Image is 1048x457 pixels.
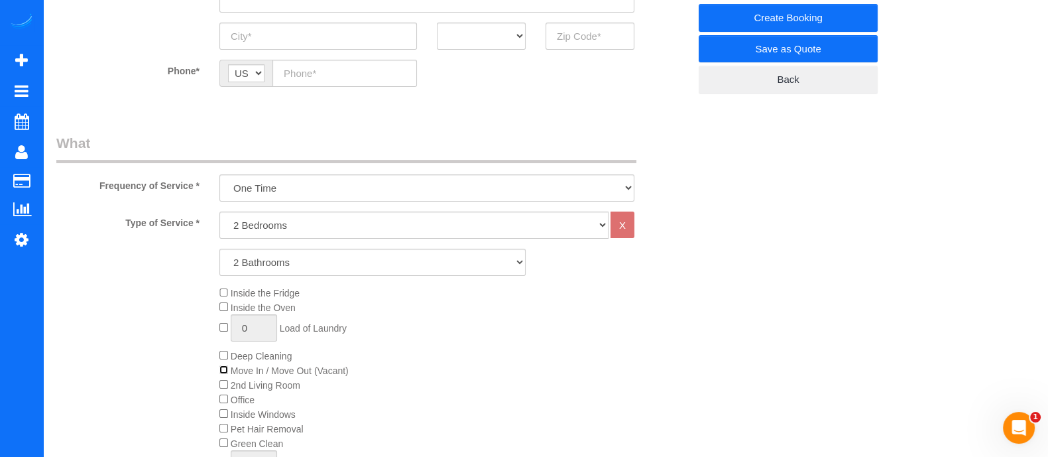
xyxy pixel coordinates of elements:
span: Load of Laundry [280,323,347,334]
input: Phone* [272,60,417,87]
span: 2nd Living Room [231,380,300,391]
a: Save as Quote [699,35,878,63]
span: Inside Windows [231,409,296,420]
img: Automaid Logo [8,13,34,32]
label: Type of Service * [46,212,209,229]
span: Pet Hair Removal [231,424,304,434]
span: Move In / Move Out (Vacant) [231,365,349,376]
label: Frequency of Service * [46,174,209,192]
span: Inside the Fridge [231,288,300,298]
label: Phone* [46,60,209,78]
span: Green Clean [231,438,283,449]
a: Create Booking [699,4,878,32]
input: City* [219,23,417,50]
legend: What [56,133,636,163]
input: Zip Code* [546,23,634,50]
span: Deep Cleaning [231,351,292,361]
span: Office [231,395,255,405]
a: Back [699,66,878,94]
span: 1 [1030,412,1041,423]
span: Inside the Oven [231,302,296,313]
iframe: Intercom live chat [1003,412,1035,444]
